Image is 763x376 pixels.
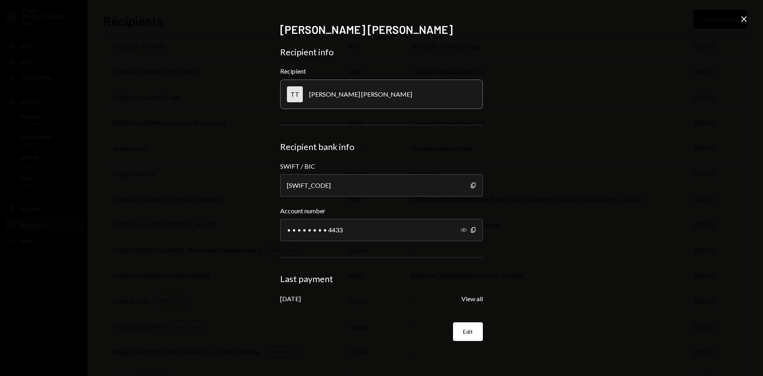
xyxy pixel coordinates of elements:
[309,90,412,98] div: [PERSON_NAME] [PERSON_NAME]
[280,174,483,197] div: [SWIFT_CODE]
[280,141,483,152] div: Recipient bank info
[287,86,303,102] div: TT
[280,162,483,171] label: SWIFT / BIC
[280,273,483,284] div: Last payment
[280,206,483,216] label: Account number
[453,322,483,341] button: Edit
[280,47,483,58] div: Recipient info
[280,219,483,241] div: • • • • • • • • 4433
[280,295,301,302] div: [DATE]
[461,295,483,303] button: View all
[280,67,483,75] div: Recipient
[280,22,483,37] h2: [PERSON_NAME] [PERSON_NAME]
